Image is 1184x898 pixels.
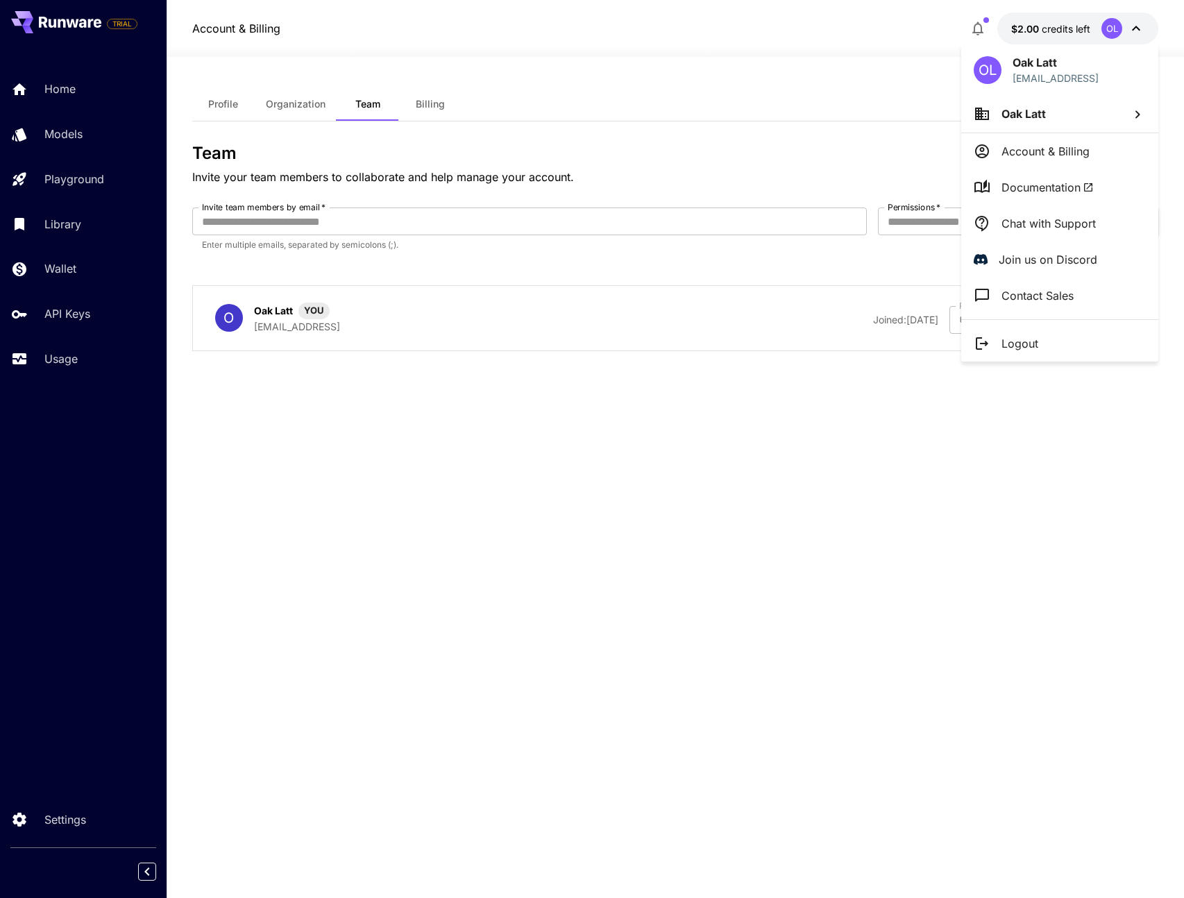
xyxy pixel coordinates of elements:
p: Contact Sales [1001,287,1074,304]
p: Oak Latt [1013,54,1099,71]
p: Logout [1001,335,1038,352]
div: oak@moescape.ai [1013,71,1099,85]
p: Account & Billing [1001,143,1090,160]
span: Documentation [1001,179,1094,196]
button: Oak Latt [961,95,1158,133]
p: Chat with Support [1001,215,1096,232]
p: Join us on Discord [999,251,1097,268]
p: [EMAIL_ADDRESS] [1013,71,1099,85]
span: Oak Latt [1001,107,1046,121]
div: OL [974,56,1001,84]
